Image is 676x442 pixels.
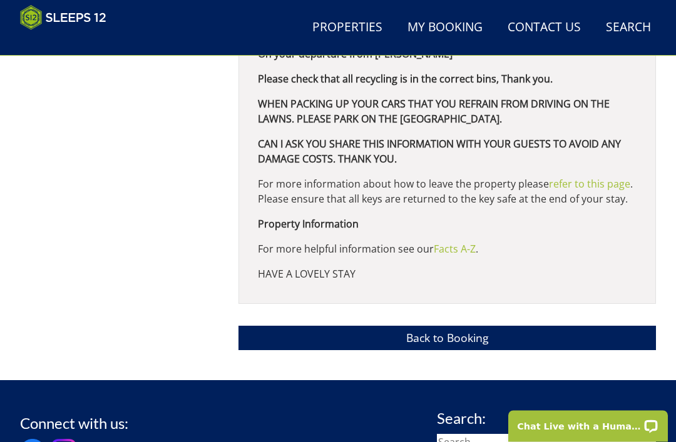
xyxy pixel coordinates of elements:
[258,73,553,86] strong: Please check that all recycling is in the correct bins, Thank you.
[258,267,637,282] p: HAVE A LOVELY STAY
[307,14,387,42] a: Properties
[258,177,637,207] p: For more information about how to leave the property please . Please ensure that all keys are ret...
[500,403,676,442] iframe: LiveChat chat widget
[258,242,637,257] p: For more helpful information see our .
[20,416,128,432] h3: Connect with us:
[258,138,621,166] strong: CAN I ASK YOU SHARE THIS INFORMATION WITH YOUR GUESTS TO AVOID ANY DAMAGE COSTS. THANK YOU.
[549,178,630,191] a: refer to this page
[14,38,145,48] iframe: Customer reviews powered by Trustpilot
[601,14,656,42] a: Search
[503,14,586,42] a: Contact Us
[434,243,476,256] a: Facts A-Z
[437,411,656,427] h3: Search:
[258,98,610,126] strong: WHEN PACKING UP YOUR CARS THAT YOU REFRAIN FROM DRIVING ON THE LAWNS. PLEASE PARK ON THE [GEOGRAP...
[238,326,656,351] a: Back to Booking
[258,218,359,231] b: Property Information
[20,5,106,30] img: Sleeps 12
[402,14,488,42] a: My Booking
[258,48,453,61] strong: On your departure from [PERSON_NAME]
